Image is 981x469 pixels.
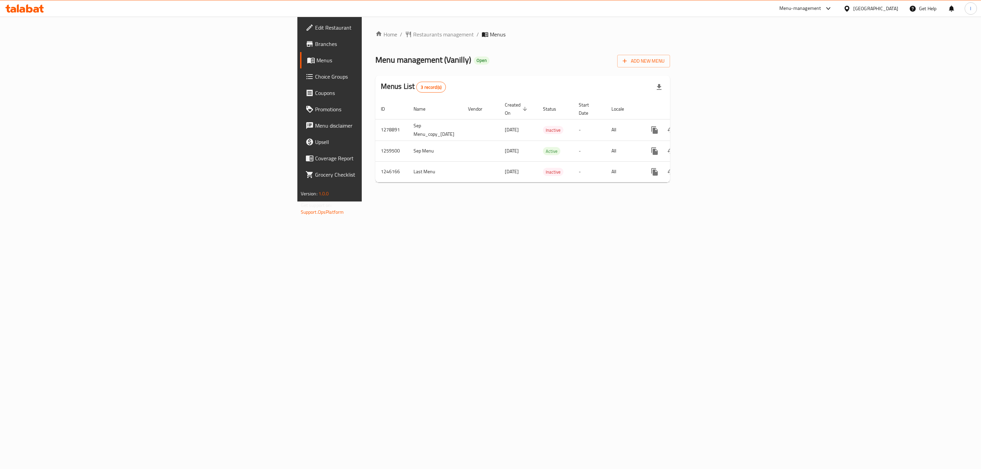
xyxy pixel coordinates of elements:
[300,166,461,183] a: Grocery Checklist
[375,99,717,182] table: enhanced table
[300,52,461,68] a: Menus
[606,161,641,182] td: All
[315,40,456,48] span: Branches
[381,105,394,113] span: ID
[300,68,461,85] a: Choice Groups
[474,56,489,65] div: Open
[477,30,479,38] li: /
[301,201,332,210] span: Get support on:
[617,55,670,67] button: Add New Menu
[647,122,663,138] button: more
[651,79,667,95] div: Export file
[417,84,446,91] span: 3 record(s)
[416,82,446,93] div: Total records count
[300,150,461,166] a: Coverage Report
[647,143,663,159] button: more
[300,117,461,134] a: Menu disclaimer
[301,208,344,216] a: Support.OpsPlatform
[573,161,606,182] td: -
[315,89,456,97] span: Coupons
[779,4,821,13] div: Menu-management
[316,56,456,64] span: Menus
[315,154,456,162] span: Coverage Report
[375,52,471,67] span: Menu management ( Vanilly )
[301,189,317,198] span: Version:
[606,119,641,141] td: All
[623,57,665,65] span: Add New Menu
[490,30,505,38] span: Menus
[315,171,456,179] span: Grocery Checklist
[315,122,456,130] span: Menu disclaimer
[505,146,519,155] span: [DATE]
[579,101,598,117] span: Start Date
[300,134,461,150] a: Upsell
[414,105,434,113] span: Name
[543,126,563,134] span: Inactive
[505,101,529,117] span: Created On
[474,58,489,63] span: Open
[315,23,456,32] span: Edit Restaurant
[611,105,633,113] span: Locale
[300,85,461,101] a: Coupons
[505,125,519,134] span: [DATE]
[641,99,717,119] th: Actions
[853,5,898,12] div: [GEOGRAPHIC_DATA]
[663,143,679,159] button: Change Status
[543,105,565,113] span: Status
[315,138,456,146] span: Upsell
[573,141,606,161] td: -
[663,122,679,138] button: Change Status
[606,141,641,161] td: All
[970,5,971,12] span: l
[505,167,519,176] span: [DATE]
[300,19,461,36] a: Edit Restaurant
[573,119,606,141] td: -
[318,189,329,198] span: 1.0.0
[663,164,679,180] button: Change Status
[468,105,491,113] span: Vendor
[315,72,456,81] span: Choice Groups
[381,81,446,93] h2: Menus List
[315,105,456,113] span: Promotions
[543,147,560,155] span: Active
[300,101,461,117] a: Promotions
[647,164,663,180] button: more
[543,168,563,176] span: Inactive
[375,30,670,38] nav: breadcrumb
[300,36,461,52] a: Branches
[543,147,560,155] div: Active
